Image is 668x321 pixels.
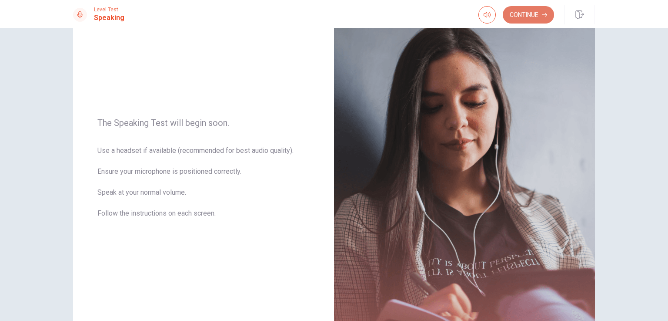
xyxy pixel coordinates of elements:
[97,145,310,229] span: Use a headset if available (recommended for best audio quality). Ensure your microphone is positi...
[97,118,310,128] span: The Speaking Test will begin soon.
[94,13,124,23] h1: Speaking
[94,7,124,13] span: Level Test
[503,6,554,24] button: Continue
